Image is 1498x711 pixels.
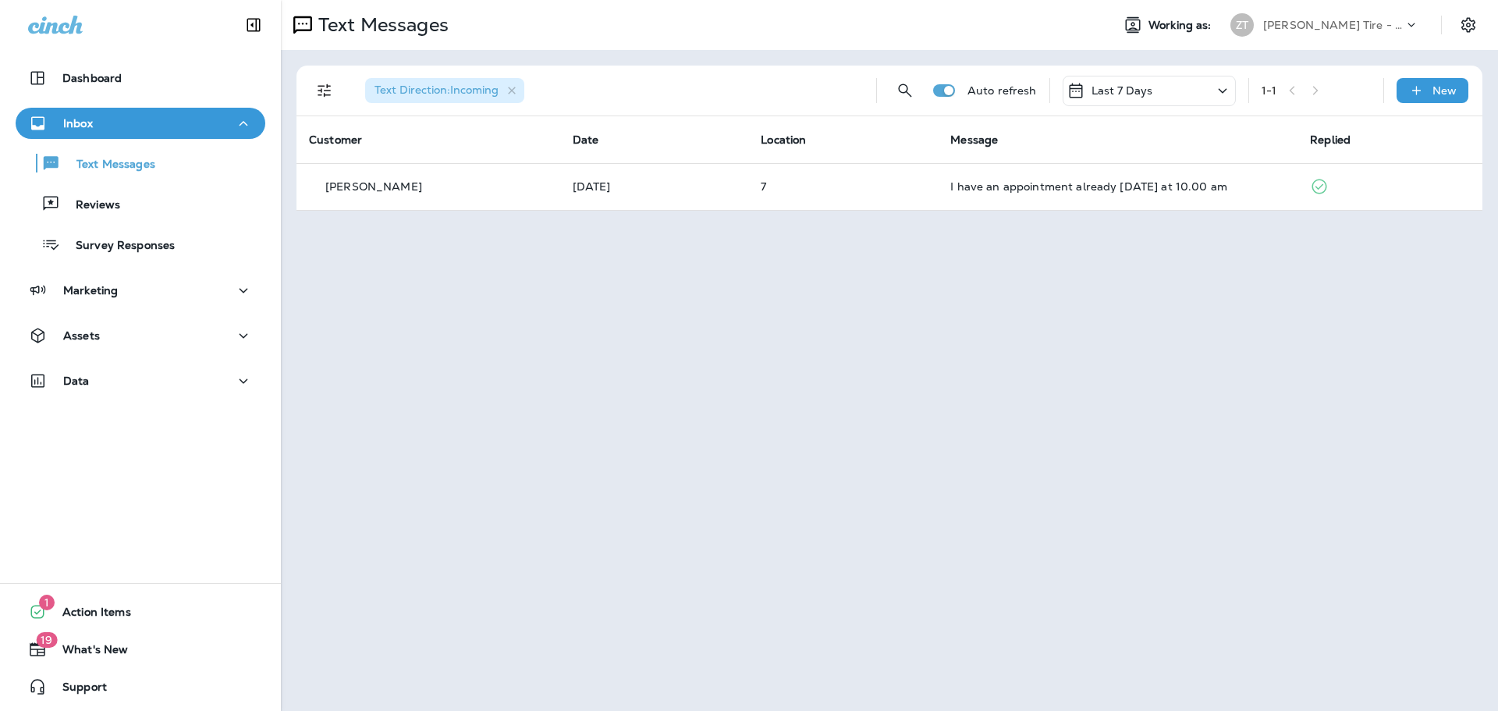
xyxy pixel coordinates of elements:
p: Text Messages [61,158,155,172]
span: Action Items [47,606,131,624]
button: Filters [309,75,340,106]
button: Marketing [16,275,265,306]
button: Support [16,671,265,702]
button: Collapse Sidebar [232,9,275,41]
button: Reviews [16,187,265,220]
span: Message [950,133,998,147]
p: Inbox [63,117,93,130]
p: New [1432,84,1457,97]
span: Replied [1310,133,1351,147]
button: Data [16,365,265,396]
p: Auto refresh [967,84,1037,97]
span: 19 [36,632,57,648]
p: Survey Responses [60,239,175,254]
div: ZT [1230,13,1254,37]
p: [PERSON_NAME] [325,180,422,193]
button: Text Messages [16,147,265,180]
span: 1 [39,595,55,610]
button: Survey Responses [16,228,265,261]
p: Text Messages [312,13,449,37]
p: Last 7 Days [1092,84,1153,97]
span: Text Direction : Incoming [374,83,499,97]
p: [PERSON_NAME] Tire - Green [1263,19,1404,31]
span: What's New [47,643,128,662]
button: Inbox [16,108,265,139]
span: 7 [761,180,766,194]
div: I have an appointment already on Thursday at 10.00 am [950,180,1285,193]
button: 1Action Items [16,596,265,627]
span: Support [47,681,107,699]
p: Marketing [63,284,118,297]
span: Location [761,133,806,147]
button: 19What's New [16,634,265,665]
div: Text Direction:Incoming [365,78,524,103]
button: Search Messages [889,75,921,106]
button: Settings [1454,11,1482,39]
p: Sep 1, 2025 11:53 AM [573,180,737,193]
p: Reviews [60,198,120,213]
p: Data [63,375,90,387]
span: Working as: [1148,19,1215,32]
span: Date [573,133,599,147]
button: Assets [16,320,265,351]
p: Assets [63,329,100,342]
p: Dashboard [62,72,122,84]
button: Dashboard [16,62,265,94]
span: Customer [309,133,362,147]
div: 1 - 1 [1262,84,1276,97]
